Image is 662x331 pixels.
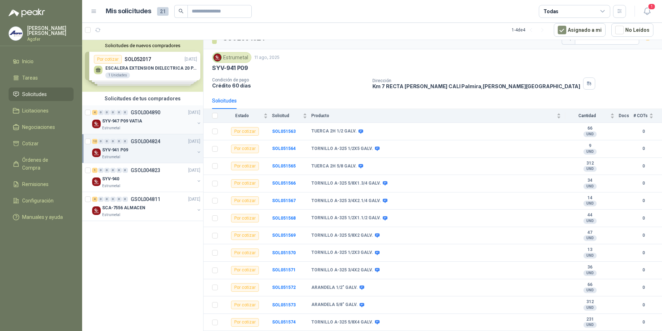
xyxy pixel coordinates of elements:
[583,235,597,241] div: UND
[131,139,160,144] p: GSOL004824
[22,180,49,188] span: Remisiones
[311,146,373,152] b: TORNILLO A-325 1/2X5 GALV.
[98,110,104,115] div: 0
[272,250,296,255] a: SOL051570
[583,253,597,259] div: UND
[372,83,581,89] p: Km 7 RECTA [PERSON_NAME] CALI Palmira , [PERSON_NAME][GEOGRAPHIC_DATA]
[110,168,116,173] div: 0
[102,212,120,218] p: Estrumetal
[633,163,653,170] b: 0
[272,164,296,169] b: SOL051565
[565,247,615,253] b: 13
[583,305,597,311] div: UND
[85,43,200,48] button: Solicitudes de nuevos compradores
[92,137,202,160] a: 12 0 0 0 0 0 GSOL004824[DATE] Company LogoSYV-941 P09Estrumetal
[583,218,597,224] div: UND
[311,233,373,239] b: TORNILLO A-325 5/8X2 GALV.
[633,250,653,256] b: 0
[102,125,120,131] p: Estrumetal
[110,197,116,202] div: 0
[116,168,122,173] div: 0
[222,109,272,123] th: Estado
[565,212,615,218] b: 44
[116,110,122,115] div: 0
[272,233,296,238] a: SOL051569
[565,109,619,123] th: Cantidad
[272,129,296,134] b: SOL051563
[633,302,653,309] b: 0
[633,128,653,135] b: 0
[272,198,296,203] b: SOL051567
[311,302,358,308] b: ARANDELA 5/8" GALV.
[102,183,120,189] p: Estrumetal
[102,118,142,125] p: SYV-947 P09 VATIA
[231,179,259,188] div: Por cotizar
[9,194,74,207] a: Configuración
[102,176,119,182] p: SYV-940
[9,87,74,101] a: Solicitudes
[188,109,200,116] p: [DATE]
[272,320,296,325] a: SOL051574
[512,24,548,36] div: 1 - 4 de 4
[212,97,237,105] div: Solicitudes
[311,250,373,256] b: TORNILLO A-325 1/2X3 GALV.
[565,195,615,201] b: 14
[92,177,101,186] img: Company Logo
[272,285,296,290] b: SOL051572
[272,216,296,221] a: SOL051568
[122,110,128,115] div: 0
[583,184,597,189] div: UND
[633,180,653,187] b: 0
[22,74,38,82] span: Tareas
[565,317,615,322] b: 231
[102,205,145,211] p: SCA-7556 ALMACEN
[272,146,296,151] a: SOL051564
[231,162,259,170] div: Por cotizar
[583,131,597,137] div: UND
[9,210,74,224] a: Manuales y ayuda
[231,214,259,222] div: Por cotizar
[9,104,74,117] a: Licitaciones
[565,282,615,288] b: 66
[231,231,259,240] div: Por cotizar
[212,52,251,63] div: Estrumetal
[641,5,653,18] button: 1
[179,9,184,14] span: search
[92,168,97,173] div: 1
[543,7,558,15] div: Todas
[9,120,74,134] a: Negociaciones
[92,197,97,202] div: 4
[231,145,259,153] div: Por cotizar
[231,249,259,257] div: Por cotizar
[9,9,45,17] img: Logo peakr
[633,113,648,118] span: # COTs
[22,156,67,172] span: Órdenes de Compra
[231,196,259,205] div: Por cotizar
[9,153,74,175] a: Órdenes de Compra
[110,110,116,115] div: 0
[92,166,202,189] a: 1 0 0 0 0 0 GSOL004823[DATE] Company LogoSYV-940Estrumetal
[92,108,202,131] a: 4 0 0 0 0 0 GSOL004890[DATE] Company LogoSYV-947 P09 VATIAEstrumetal
[22,57,34,65] span: Inicio
[272,267,296,272] a: SOL051571
[565,161,615,166] b: 312
[104,197,110,202] div: 0
[22,90,47,98] span: Solicitudes
[116,139,122,144] div: 0
[92,110,97,115] div: 4
[311,181,381,186] b: TORNILLO A-325 5/8X1.3/4 GALV.
[92,195,202,218] a: 4 0 0 0 0 0 GSOL004811[DATE] Company LogoSCA-7556 ALMACENEstrumetal
[633,109,662,123] th: # COTs
[82,92,203,105] div: Solicitudes de tus compradores
[27,37,74,41] p: Agofer
[554,23,606,37] button: Asignado a mi
[372,78,581,83] p: Dirección
[583,322,597,328] div: UND
[565,143,615,149] b: 9
[311,215,381,221] b: TORNILLO A-325 1/2X1.1/2 GALV.
[102,154,120,160] p: Estrumetal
